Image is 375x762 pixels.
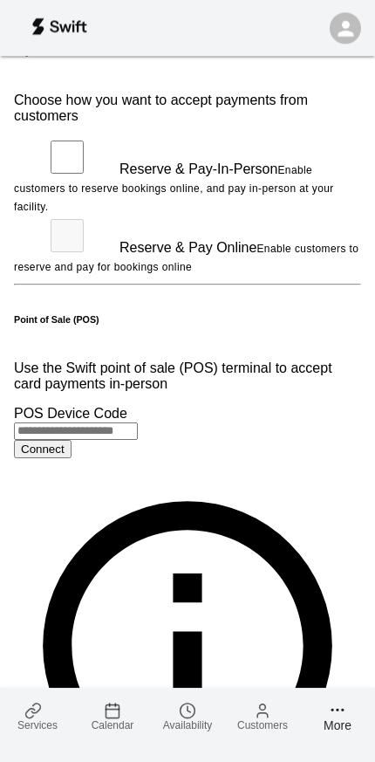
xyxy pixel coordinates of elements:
[17,719,58,731] span: Services
[14,93,361,124] p: Choose how you want to accept payments from customers
[14,440,72,458] button: Connect
[92,719,134,731] span: Calendar
[163,719,212,731] span: Availability
[14,164,334,213] span: Enable customers to reserve bookings online, and pay in-person at your facility.
[324,718,351,732] span: More
[14,243,358,273] span: Enable customers to reserve and pay for bookings online
[14,360,361,392] p: Use the Swift point of sale (POS) terminal to accept card payments in-person
[17,141,117,174] input: Reserve & Pay-In-Person
[225,688,300,745] a: Customers
[14,406,127,421] label: POS Device Code
[300,688,375,745] a: More
[150,688,225,745] a: Availability
[119,161,277,176] span: Reserve & Pay-In-Person
[17,219,117,252] input: Reserve & Pay Online
[237,719,288,731] span: Customers
[14,314,99,325] h6: Point of Sale (POS)
[75,688,150,745] a: Calendar
[119,240,256,255] span: Reserve & Pay Online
